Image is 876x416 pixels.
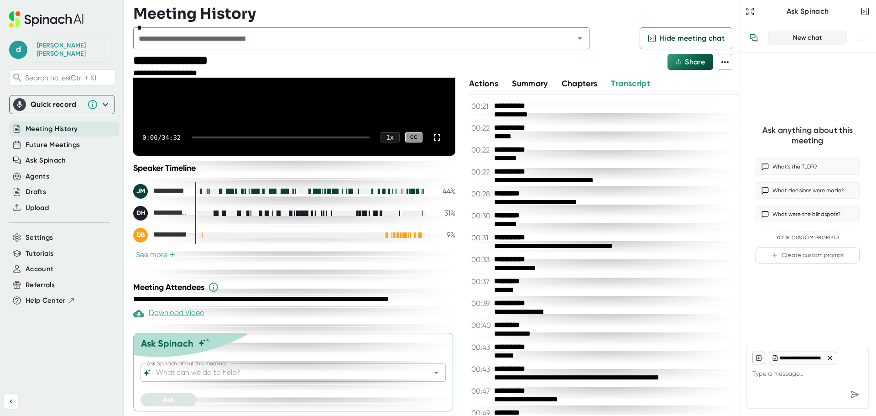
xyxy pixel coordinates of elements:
div: 44 % [433,187,455,195]
button: Open [574,32,586,45]
h3: Meeting History [133,5,256,22]
div: Jeff Morris [133,184,188,199]
div: 31 % [433,209,455,217]
div: 1 x [381,132,400,142]
span: 00:22 [471,146,492,154]
span: Chapters [562,79,598,89]
button: Ask Spinach [26,155,66,166]
span: Share [685,58,705,66]
button: View conversation history [745,29,763,47]
button: Transcript [611,78,650,90]
div: Ask anything about this meeting [756,125,860,146]
button: See more+ [133,250,178,259]
button: Share [667,54,713,70]
div: Quick record [31,100,83,109]
button: Referrals [26,280,55,290]
span: 00:22 [471,124,492,132]
span: 00:31 [471,233,492,242]
span: 00:43 [471,343,492,352]
span: Summary [512,79,547,89]
button: Chapters [562,78,598,90]
button: What were the blindspots? [756,206,860,222]
div: Speaker Timeline [133,163,455,173]
button: Open [430,366,443,379]
button: Tutorials [26,248,53,259]
div: 0:00 / 34:32 [142,134,181,141]
button: Agents [26,171,49,182]
div: DB [133,228,148,242]
button: Collapse sidebar [4,394,18,409]
button: Account [26,264,53,274]
span: 00:37 [471,277,492,286]
button: Drafts [26,187,46,197]
div: 9 % [433,231,455,239]
div: Ask Spinach [141,338,193,349]
span: 00:47 [471,387,492,395]
span: Hide meeting chat [659,33,725,44]
span: Ask [163,396,174,404]
div: Send message [846,386,863,403]
span: Transcript [611,79,650,89]
div: Quick record [13,95,111,114]
div: DH [133,206,148,221]
div: Dean Bourque [37,42,105,58]
button: Actions [469,78,498,90]
input: What can we do to help? [154,366,416,379]
span: 00:39 [471,299,492,308]
div: Meeting Attendees [133,282,458,293]
button: Close conversation sidebar [859,5,871,18]
span: + [169,251,175,258]
div: New chat [774,34,841,42]
div: JM [133,184,148,199]
span: 00:43 [471,365,492,374]
div: Download Video [133,308,204,319]
span: 00:22 [471,168,492,176]
span: 00:28 [471,190,492,198]
div: CC [405,132,422,142]
div: Ask Spinach [756,7,859,16]
span: 00:30 [471,211,492,220]
span: 00:21 [471,102,492,111]
button: Expand to Ask Spinach page [744,5,756,18]
span: Actions [469,79,498,89]
button: Create custom prompt [756,247,860,263]
button: Future Meetings [26,140,80,150]
button: Summary [512,78,547,90]
span: 00:40 [471,321,492,330]
button: Hide meeting chat [640,27,732,49]
button: What’s the TLDR? [756,158,860,175]
button: Settings [26,232,53,243]
span: d [9,41,27,59]
div: Your Custom Prompts [756,235,860,241]
button: What decisions were made? [756,182,860,199]
button: Meeting History [26,124,78,134]
span: Search notes (Ctrl + K) [25,74,113,82]
button: Ask [141,393,197,406]
button: Upload [26,203,49,213]
span: 00:33 [471,255,492,264]
button: Help Center [26,295,75,306]
span: Help Center [26,295,66,306]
